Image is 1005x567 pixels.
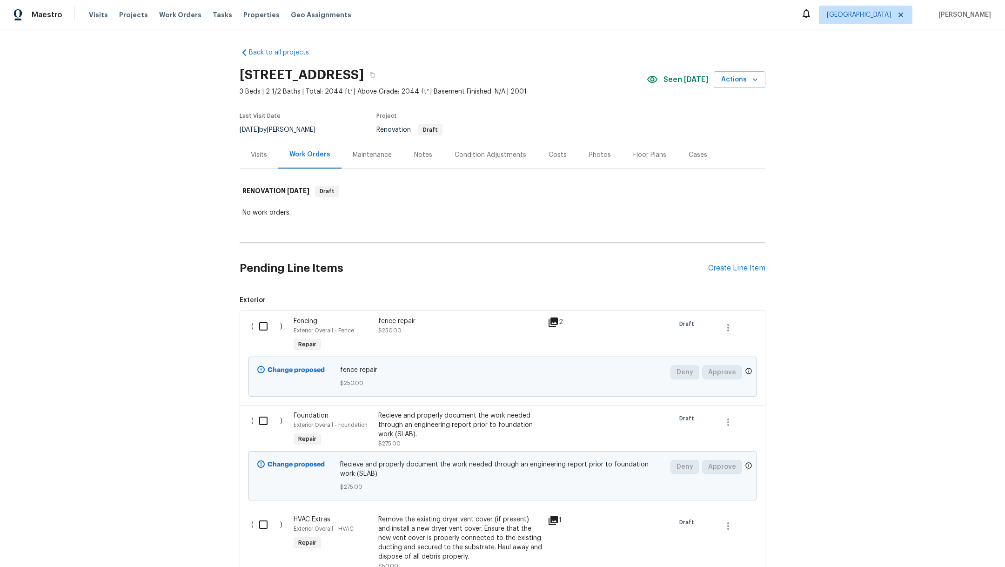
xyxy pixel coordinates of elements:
[419,127,442,133] span: Draft
[295,340,320,349] span: Repair
[240,176,765,206] div: RENOVATION [DATE]Draft
[376,127,442,133] span: Renovation
[316,187,338,196] span: Draft
[378,515,542,561] div: Remove the existing dryer vent cover (if present) and install a new dryer vent cover. Ensure that...
[251,150,267,160] div: Visits
[294,412,328,419] span: Foundation
[679,319,698,329] span: Draft
[294,318,317,324] span: Fencing
[714,71,765,88] button: Actions
[364,67,381,83] button: Copy Address
[455,150,526,160] div: Condition Adjustments
[213,12,232,18] span: Tasks
[240,87,647,96] span: 3 Beds | 2 1/2 Baths | Total: 2044 ft² | Above Grade: 2044 ft² | Basement Finished: N/A | 2001
[159,10,201,20] span: Work Orders
[376,113,397,119] span: Project
[827,10,891,20] span: [GEOGRAPHIC_DATA]
[548,317,584,328] div: 2
[378,317,542,326] div: fence repair
[268,461,325,468] b: Change proposed
[240,113,281,119] span: Last Visit Date
[702,460,742,474] button: Approve
[708,264,765,273] div: Create Line Item
[689,150,707,160] div: Cases
[340,460,665,479] span: Recieve and properly document the work needed through an engineering report prior to foundation w...
[679,518,698,527] span: Draft
[240,124,327,135] div: by [PERSON_NAME]
[378,441,401,446] span: $275.00
[589,150,611,160] div: Photos
[294,422,368,428] span: Exterior Overall - Foundation
[295,434,320,444] span: Repair
[663,75,708,84] span: Seen [DATE]
[378,328,402,333] span: $250.00
[240,296,765,305] span: Exterior
[242,208,763,217] div: No work orders.
[353,150,392,160] div: Maintenance
[295,538,320,547] span: Repair
[633,150,666,160] div: Floor Plans
[240,48,329,57] a: Back to all projects
[549,150,567,160] div: Costs
[268,367,325,373] b: Change proposed
[340,365,665,375] span: fence repair
[248,314,291,357] div: ( )
[240,247,708,290] h2: Pending Line Items
[289,150,330,159] div: Work Orders
[548,515,584,526] div: 1
[240,70,364,80] h2: [STREET_ADDRESS]
[294,526,354,532] span: Exterior Overall - HVAC
[294,328,354,333] span: Exterior Overall - Fence
[243,10,280,20] span: Properties
[340,378,665,388] span: $250.00
[294,516,330,523] span: HVAC Extras
[291,10,351,20] span: Geo Assignments
[287,188,309,194] span: [DATE]
[340,482,665,492] span: $275.00
[935,10,991,20] span: [PERSON_NAME]
[745,367,752,377] span: Only a market manager or an area construction manager can approve
[414,150,432,160] div: Notes
[378,411,542,439] div: Recieve and properly document the work needed through an engineering report prior to foundation w...
[721,74,758,86] span: Actions
[32,10,62,20] span: Maestro
[240,127,259,133] span: [DATE]
[670,365,699,379] button: Deny
[89,10,108,20] span: Visits
[702,365,742,379] button: Approve
[670,460,699,474] button: Deny
[242,186,309,197] h6: RENOVATION
[679,414,698,423] span: Draft
[119,10,148,20] span: Projects
[248,408,291,451] div: ( )
[745,462,752,472] span: Only a market manager or an area construction manager can approve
